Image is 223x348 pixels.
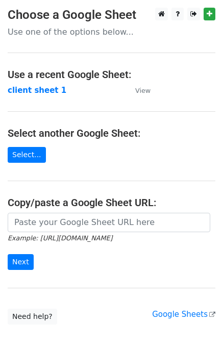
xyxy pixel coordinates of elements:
[8,27,215,37] p: Use one of the options below...
[135,87,151,94] small: View
[8,196,215,209] h4: Copy/paste a Google Sheet URL:
[8,127,215,139] h4: Select another Google Sheet:
[125,86,151,95] a: View
[8,234,112,242] small: Example: [URL][DOMAIN_NAME]
[8,309,57,325] a: Need help?
[8,213,210,232] input: Paste your Google Sheet URL here
[8,68,215,81] h4: Use a recent Google Sheet:
[172,299,223,348] iframe: Chat Widget
[152,310,215,319] a: Google Sheets
[8,86,66,95] a: client sheet 1
[8,254,34,270] input: Next
[8,147,46,163] a: Select...
[8,8,215,22] h3: Choose a Google Sheet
